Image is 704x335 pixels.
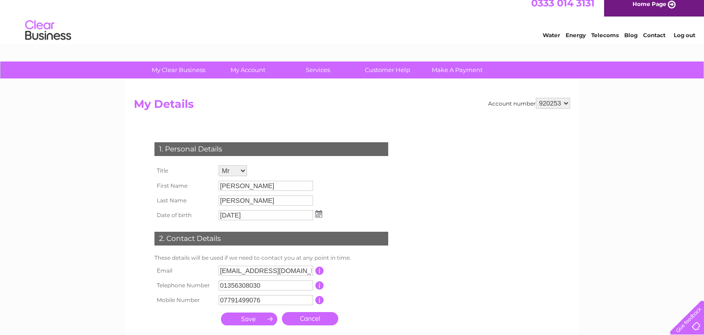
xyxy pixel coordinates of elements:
div: 2. Contact Details [154,232,388,246]
div: Clear Business is a trading name of Verastar Limited (registered in [GEOGRAPHIC_DATA] No. 3667643... [136,5,569,45]
a: Cancel [282,312,338,325]
th: Mobile Number [152,293,216,307]
a: Water [543,39,560,46]
input: Information [315,296,324,304]
img: logo.png [25,24,71,52]
a: Blog [624,39,638,46]
input: Information [315,281,324,290]
th: Telephone Number [152,278,216,293]
img: ... [315,210,322,218]
th: Title [152,163,216,179]
a: 0333 014 3131 [531,5,594,16]
a: Contact [643,39,665,46]
a: My Clear Business [141,61,216,78]
input: Information [315,267,324,275]
th: Email [152,263,216,278]
a: Customer Help [350,61,425,78]
a: Services [280,61,356,78]
div: 1. Personal Details [154,142,388,156]
a: Energy [566,39,586,46]
input: Submit [221,313,277,325]
a: Make A Payment [419,61,495,78]
h2: My Details [134,98,570,115]
th: Last Name [152,193,216,208]
a: Telecoms [591,39,619,46]
td: These details will be used if we need to contact you at any point in time. [152,252,390,263]
a: Log out [674,39,695,46]
div: Account number [488,98,570,109]
a: My Account [210,61,286,78]
th: First Name [152,179,216,193]
th: Date of birth [152,208,216,223]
